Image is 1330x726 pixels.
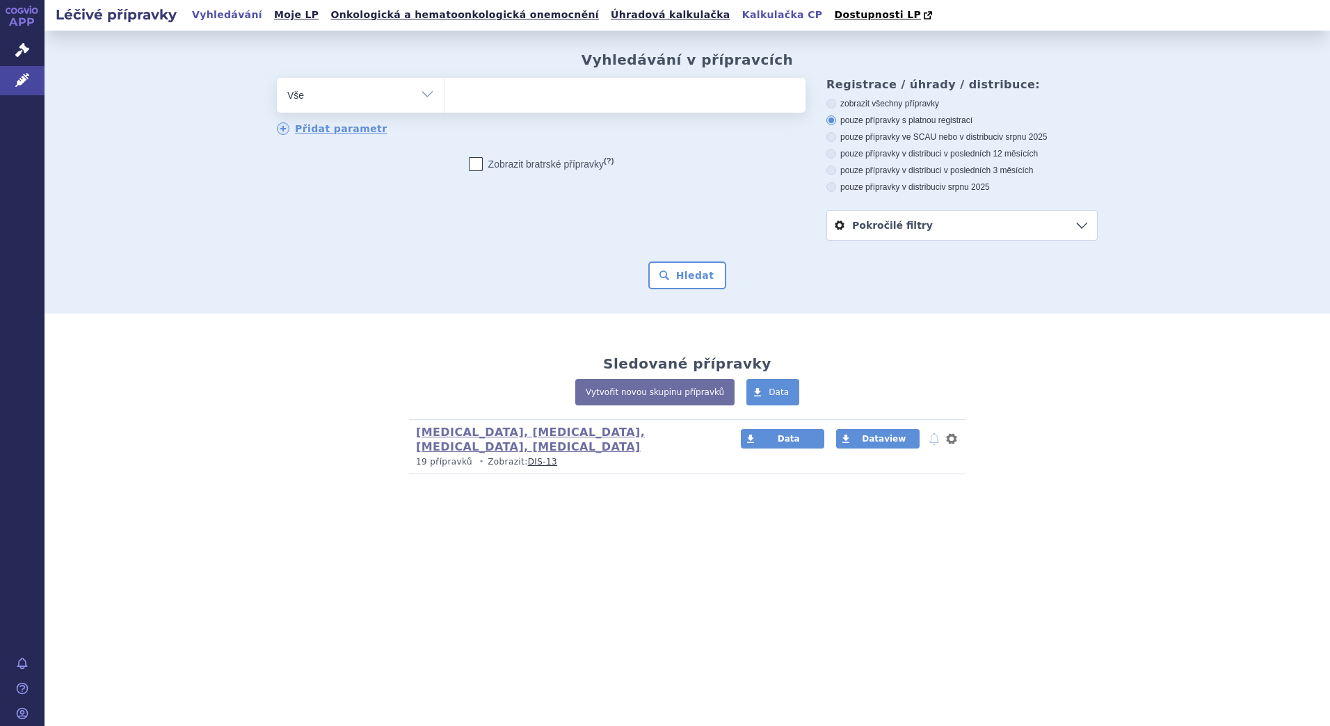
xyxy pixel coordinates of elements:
label: pouze přípravky v distribuci v posledních 3 měsících [826,165,1098,176]
a: DIS-13 [528,457,557,467]
a: [MEDICAL_DATA], [MEDICAL_DATA], [MEDICAL_DATA], [MEDICAL_DATA] [416,426,645,453]
button: Hledat [648,261,727,289]
a: Dostupnosti LP [830,6,939,25]
a: Data [741,429,824,449]
a: Úhradová kalkulačka [607,6,735,24]
a: Vytvořit novou skupinu přípravků [575,379,735,405]
h2: Vyhledávání v přípravcích [582,51,794,68]
a: Přidat parametr [277,122,387,135]
span: Data [769,387,789,397]
button: notifikace [927,430,941,447]
p: Zobrazit: [416,456,714,468]
h2: Sledované přípravky [603,355,771,372]
label: pouze přípravky v distribuci v posledních 12 měsících [826,148,1098,159]
span: Dostupnosti LP [834,9,921,20]
label: pouze přípravky v distribuci [826,181,1098,193]
label: pouze přípravky s platnou registrací [826,115,1098,126]
label: zobrazit všechny přípravky [826,98,1098,109]
abbr: (?) [604,156,614,166]
a: Moje LP [270,6,323,24]
label: pouze přípravky ve SCAU nebo v distribuci [826,131,1098,143]
a: Data [746,379,799,405]
h3: Registrace / úhrady / distribuce: [826,78,1098,91]
a: Vyhledávání [188,6,266,24]
label: Zobrazit bratrské přípravky [469,157,614,171]
span: v srpnu 2025 [999,132,1047,142]
span: 19 přípravků [416,457,472,467]
span: Data [778,434,800,444]
button: nastavení [945,430,959,447]
i: • [475,456,488,468]
h2: Léčivé přípravky [45,5,188,24]
span: v srpnu 2025 [941,182,989,192]
span: Dataview [862,434,906,444]
a: Pokročilé filtry [827,211,1097,240]
a: Dataview [836,429,920,449]
a: Onkologická a hematoonkologická onemocnění [326,6,603,24]
a: Kalkulačka CP [738,6,827,24]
